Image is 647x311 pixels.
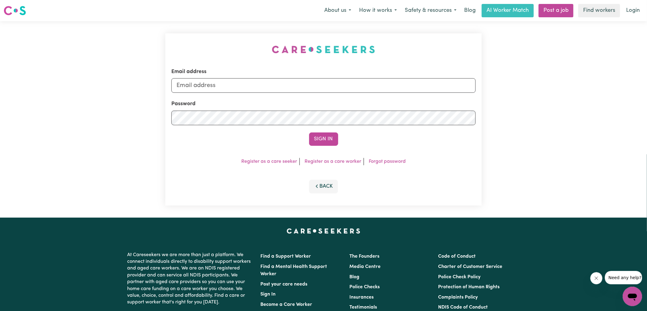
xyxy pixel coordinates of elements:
a: Post your care needs [261,282,308,287]
iframe: Close message [590,272,602,284]
a: Insurances [349,295,374,300]
a: Police Checks [349,285,380,289]
a: Register as a care worker [305,159,361,164]
a: Sign In [261,292,276,297]
label: Email address [171,68,206,76]
label: Password [171,100,196,108]
button: Safety & resources [401,4,460,17]
input: Email address [171,78,476,93]
a: AI Worker Match [482,4,534,17]
button: How it works [355,4,401,17]
p: At Careseekers we are more than just a platform. We connect individuals directly to disability su... [127,249,253,308]
a: Code of Conduct [438,254,476,259]
a: Blog [349,275,359,279]
img: Careseekers logo [4,5,26,16]
a: Complaints Policy [438,295,478,300]
a: Find a Mental Health Support Worker [261,264,327,276]
a: Media Centre [349,264,381,269]
button: About us [320,4,355,17]
a: Charter of Customer Service [438,264,502,269]
a: Become a Care Worker [261,302,312,307]
button: Back [309,180,338,193]
a: Blog [460,4,479,17]
a: Post a job [539,4,573,17]
a: Login [622,4,643,17]
a: Register as a care seeker [241,159,297,164]
a: Forgot password [369,159,406,164]
a: Find workers [578,4,620,17]
a: Find a Support Worker [261,254,311,259]
a: Police Check Policy [438,275,480,279]
iframe: Message from company [605,271,642,284]
a: The Founders [349,254,379,259]
a: Careseekers logo [4,4,26,18]
a: Careseekers home page [287,229,360,233]
iframe: Button to launch messaging window [623,287,642,306]
a: Testimonials [349,305,377,310]
a: NDIS Code of Conduct [438,305,488,310]
button: Sign In [309,132,338,146]
a: Protection of Human Rights [438,285,500,289]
